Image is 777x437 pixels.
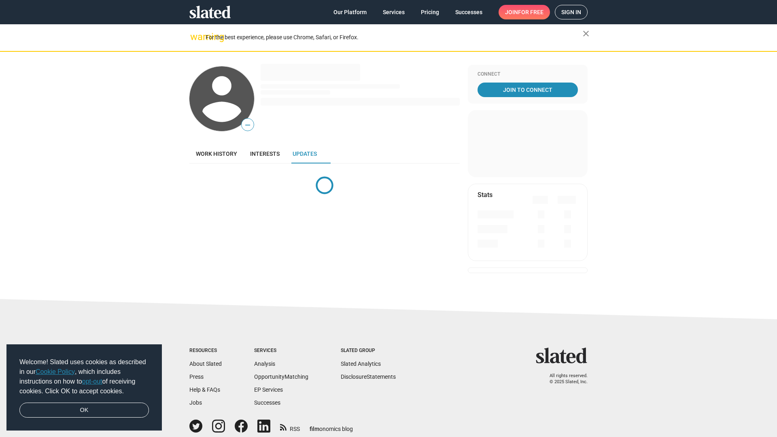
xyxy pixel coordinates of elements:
a: Joinfor free [499,5,550,19]
a: About Slated [189,361,222,367]
p: All rights reserved. © 2025 Slated, Inc. [541,373,588,385]
a: Successes [254,399,280,406]
a: Join To Connect [478,83,578,97]
a: Help & FAQs [189,386,220,393]
a: Sign in [555,5,588,19]
a: Interests [244,144,286,163]
div: cookieconsent [6,344,162,431]
span: Our Platform [333,5,367,19]
a: Work history [189,144,244,163]
span: Work history [196,151,237,157]
div: Connect [478,71,578,78]
a: dismiss cookie message [19,403,149,418]
a: Updates [286,144,323,163]
span: Sign in [561,5,581,19]
a: opt-out [82,378,102,385]
span: Pricing [421,5,439,19]
span: Successes [455,5,482,19]
a: Jobs [189,399,202,406]
span: Join [505,5,543,19]
a: Pricing [414,5,446,19]
a: filmonomics blog [310,419,353,433]
span: Join To Connect [479,83,576,97]
a: Cookie Policy [36,368,75,375]
a: Services [376,5,411,19]
mat-card-title: Stats [478,191,493,199]
span: film [310,426,319,432]
div: Slated Group [341,348,396,354]
a: DisclosureStatements [341,373,396,380]
mat-icon: warning [190,32,200,42]
span: — [242,120,254,130]
a: EP Services [254,386,283,393]
a: Slated Analytics [341,361,381,367]
span: Services [383,5,405,19]
span: Welcome! Slated uses cookies as described in our , which includes instructions on how to of recei... [19,357,149,396]
div: Services [254,348,308,354]
mat-icon: close [581,29,591,38]
a: Press [189,373,204,380]
a: Analysis [254,361,275,367]
a: RSS [280,420,300,433]
a: Our Platform [327,5,373,19]
div: For the best experience, please use Chrome, Safari, or Firefox. [206,32,583,43]
span: Updates [293,151,317,157]
a: Successes [449,5,489,19]
span: Interests [250,151,280,157]
a: OpportunityMatching [254,373,308,380]
span: for free [518,5,543,19]
div: Resources [189,348,222,354]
